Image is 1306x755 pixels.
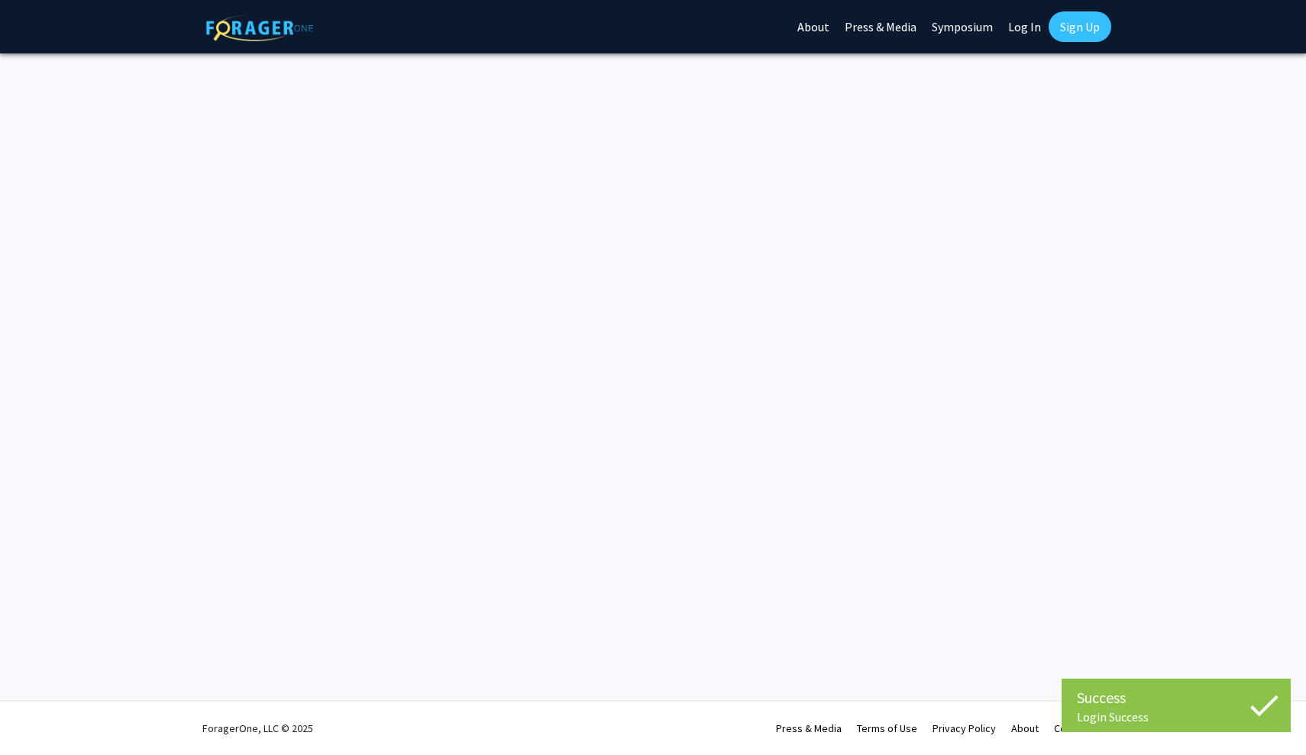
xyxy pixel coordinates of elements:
a: About [1011,721,1039,735]
a: Sign Up [1049,11,1111,42]
a: Privacy Policy [933,721,996,735]
div: Success [1077,686,1275,709]
div: ForagerOne, LLC © 2025 [202,702,313,755]
a: Press & Media [776,721,842,735]
img: ForagerOne Logo [206,15,313,41]
div: Login Success [1077,709,1275,724]
a: Terms of Use [857,721,917,735]
a: Contact Us [1054,721,1104,735]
